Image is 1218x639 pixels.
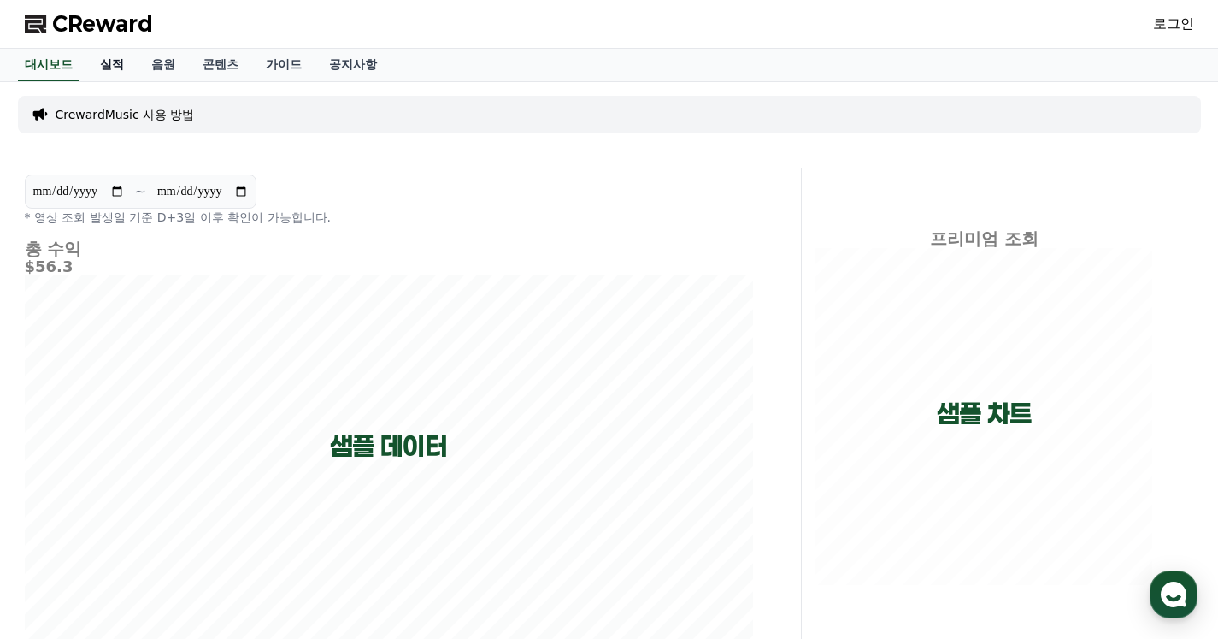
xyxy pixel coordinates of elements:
a: 대화 [113,497,221,540]
a: 음원 [138,49,189,81]
a: 대시보드 [18,49,79,81]
span: CReward [52,10,153,38]
a: 공지사항 [315,49,391,81]
span: 홈 [54,523,64,536]
a: CrewardMusic 사용 방법 [56,106,195,123]
p: ~ [135,181,146,202]
a: 설정 [221,497,328,540]
p: 샘플 차트 [937,399,1032,429]
p: * 영상 조회 발생일 기준 D+3일 이후 확인이 가능합니다. [25,209,753,226]
p: 샘플 데이터 [330,431,447,462]
a: 로그인 [1153,14,1194,34]
a: CReward [25,10,153,38]
a: 가이드 [252,49,315,81]
h4: 프리미엄 조회 [815,229,1153,248]
a: 콘텐츠 [189,49,252,81]
a: 홈 [5,497,113,540]
h4: 총 수익 [25,240,753,258]
h5: $56.3 [25,258,753,275]
span: 대화 [156,524,177,537]
a: 실적 [86,49,138,81]
span: 설정 [264,523,285,536]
